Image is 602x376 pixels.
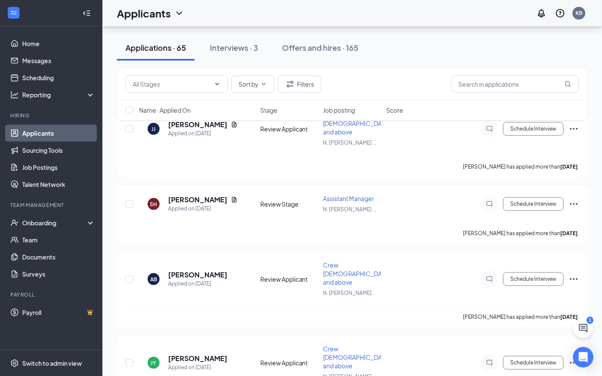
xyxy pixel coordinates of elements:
span: N. [PERSON_NAME] ... [323,206,376,213]
input: All Stages [133,79,210,89]
span: Score [386,106,403,114]
div: Review Applicant [260,359,318,367]
div: Payroll [10,291,93,298]
span: Name · Applied On [139,106,191,114]
svg: Ellipses [569,358,579,368]
svg: Filter [285,79,295,89]
button: Schedule Interview [503,197,564,211]
div: Applications · 65 [125,42,186,53]
svg: Notifications [536,8,547,18]
h5: [PERSON_NAME] [168,354,227,363]
div: KB [576,9,582,17]
svg: Document [231,196,238,203]
h1: Applicants [117,6,171,20]
button: ChatActive [573,318,593,338]
p: [PERSON_NAME] has applied more than . [463,163,579,170]
svg: WorkstreamLogo [9,9,18,17]
span: N. [PERSON_NAME] ... [323,290,376,296]
a: Home [22,35,95,52]
a: Job Postings [22,159,95,176]
a: Sourcing Tools [22,142,95,159]
svg: Settings [10,359,19,367]
button: Schedule Interview [503,272,564,286]
b: [DATE] [560,314,578,320]
div: Interviews · 3 [210,42,258,53]
svg: UserCheck [10,219,19,227]
a: Surveys [22,265,95,283]
p: [PERSON_NAME] has applied more than . [463,230,579,237]
a: PayrollCrown [22,304,95,321]
div: Team Management [10,201,93,209]
a: Documents [22,248,95,265]
span: Job posting [323,106,355,114]
div: Onboarding [22,219,88,227]
div: Applied on [DATE] [168,363,227,372]
div: Offers and hires · 165 [282,42,358,53]
a: Applicants [22,125,95,142]
button: Filter Filters [278,76,321,93]
div: Applied on [DATE] [168,204,238,213]
a: Scheduling [22,69,95,86]
p: [PERSON_NAME] has applied more than . [463,313,579,321]
b: [DATE] [560,230,578,236]
button: Sort byChevronDown [231,76,274,93]
svg: Ellipses [569,199,579,209]
div: JY [151,359,157,367]
span: Sort by [238,81,259,87]
div: Reporting [22,90,96,99]
div: 1 [587,317,593,324]
span: Crew [DEMOGRAPHIC_DATA] and above [323,345,390,370]
h5: [PERSON_NAME] [168,195,227,204]
svg: ChatInactive [484,276,494,283]
div: Hiring [10,112,93,119]
div: AB [150,276,157,283]
span: Crew [DEMOGRAPHIC_DATA] and above [323,261,390,286]
span: Assistant Manager [323,195,374,202]
div: Review Stage [260,200,318,208]
a: Messages [22,52,95,69]
svg: ChevronDown [260,81,267,87]
svg: Analysis [10,90,19,99]
div: SH [150,201,157,208]
svg: ChatInactive [484,359,494,366]
div: Switch to admin view [22,359,82,367]
svg: ChatInactive [484,201,494,207]
svg: Ellipses [569,274,579,284]
div: Applied on [DATE] [168,280,227,288]
a: Team [22,231,95,248]
svg: QuestionInfo [555,8,565,18]
svg: MagnifyingGlass [564,81,571,87]
div: Review Applicant [260,275,318,283]
button: Schedule Interview [503,356,564,370]
b: [DATE] [560,163,578,170]
div: Open Intercom Messenger [573,347,593,367]
h5: [PERSON_NAME] [168,270,227,280]
svg: ChevronDown [214,81,221,87]
span: Stage [260,106,277,114]
div: Applied on [DATE] [168,129,238,138]
a: Talent Network [22,176,95,193]
input: Search in applications [451,76,579,93]
svg: ChatActive [578,323,588,333]
svg: ChevronDown [174,8,184,18]
svg: Collapse [82,9,91,17]
span: N. [PERSON_NAME] ... [323,140,376,146]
